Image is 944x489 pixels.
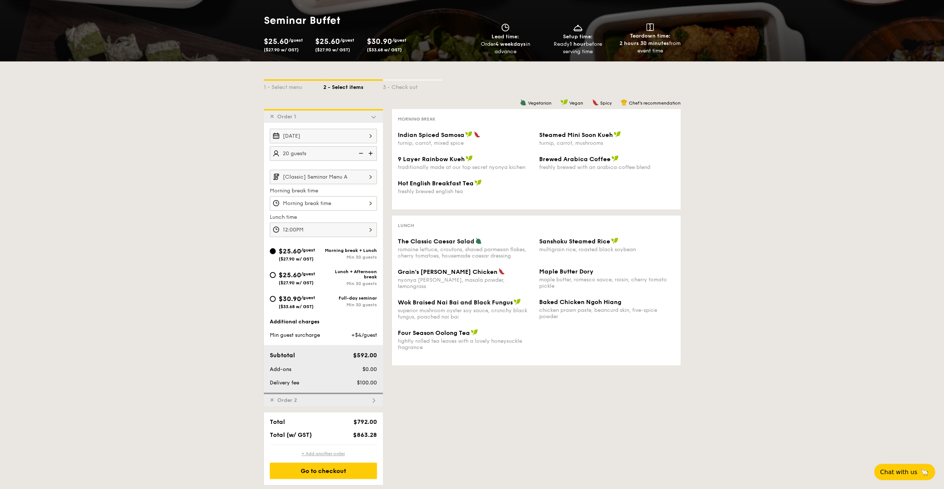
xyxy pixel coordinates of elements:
[315,47,350,52] span: ($27.90 w/ GST)
[364,170,377,184] img: icon-chevron-right.3c0dfbd6.svg
[544,41,611,55] div: Ready before serving time
[600,100,612,106] span: Spicy
[270,332,320,338] span: Min guest surcharge
[323,248,377,253] div: Morning break + Lunch
[264,47,299,52] span: ($27.90 w/ GST)
[270,187,377,195] label: Morning break time
[323,255,377,260] div: Min 30 guests
[370,397,377,404] img: icon-dropdown.fa26e9f9.svg
[539,298,621,306] span: Baked Chicken Ngoh Hiang
[270,451,377,457] div: + Add another order
[560,99,568,106] img: icon-vegan.f8ff3823.svg
[614,131,621,138] img: icon-vegan.f8ff3823.svg
[465,131,473,138] img: icon-vegan.f8ff3823.svg
[323,81,383,91] div: 2 - Select items
[539,140,675,146] div: turnip, carrot, mushrooms
[279,280,314,285] span: ($27.90 w/ GST)
[279,247,301,255] span: $25.60
[270,431,312,438] span: Total (w/ GST)
[383,81,442,91] div: 3 - Check out
[270,296,276,302] input: $30.90/guest($33.68 w/ GST)Full-day seminarMin 30 guests
[629,100,681,106] span: Chef's recommendation
[569,100,583,106] span: Vegan
[570,41,586,47] strong: 1 hour
[520,99,527,106] img: icon-vegetarian.fe4039eb.svg
[398,338,533,351] div: tightly rolled tea leaves with a lovely honeysuckle fragrance
[498,268,505,275] img: icon-spicy.37a8142b.svg
[315,37,340,46] span: $25.60
[353,352,377,359] span: $592.00
[264,81,323,91] div: 1 - Select menu
[370,114,377,120] img: icon-dropdown.fa26e9f9.svg
[398,131,464,138] span: Indian Spiced Samosa
[340,38,354,43] span: /guest
[301,247,315,253] span: /guest
[492,33,519,40] span: Lead time:
[270,418,285,425] span: Total
[323,281,377,286] div: Min 30 guests
[301,271,315,277] span: /guest
[621,99,627,106] img: icon-chef-hat.a58ddaea.svg
[398,246,533,259] div: romaine lettuce, croutons, shaved parmesan flakes, cherry tomatoes, housemade caesar dressing
[270,380,299,386] span: Delivery fee
[630,33,671,39] span: Teardown time:
[279,295,301,303] span: $30.90
[270,463,377,479] div: Go to checkout
[513,298,521,305] img: icon-vegan.f8ff3823.svg
[398,156,465,163] span: 9 Layer Rainbow Kueh
[392,38,406,43] span: /guest
[366,146,377,160] img: icon-add.58712e84.svg
[270,129,377,143] input: Event date
[353,431,377,438] span: $863.28
[279,304,314,309] span: ($33.68 w/ GST)
[465,155,473,162] img: icon-vegan.f8ff3823.svg
[398,116,435,122] span: Morning break
[471,329,478,336] img: icon-vegan.f8ff3823.svg
[539,277,675,289] div: maple butter, romesco sauce, raisin, cherry tomato pickle
[270,272,276,278] input: $25.60/guest($27.90 w/ GST)Lunch + Afternoon breakMin 30 guests
[475,237,482,244] img: icon-vegetarian.fe4039eb.svg
[539,156,611,163] span: Brewed Arabica Coffee
[539,268,593,275] span: Maple Butter Dory
[353,418,377,425] span: $792.00
[539,238,610,245] span: Sanshoku Steamed Rice
[620,40,669,47] strong: 2 hours 30 minutes
[279,271,301,279] span: $25.60
[279,256,314,262] span: ($27.90 w/ GST)
[646,23,654,31] img: icon-teardown.65201eee.svg
[611,155,619,162] img: icon-vegan.f8ff3823.svg
[398,299,513,306] span: Wok Braised Nai Bai and Black Fungus
[289,38,303,43] span: /guest
[539,131,613,138] span: Steamed Mini Soon Kueh
[500,23,511,32] img: icon-clock.2db775ea.svg
[270,214,377,221] label: Lunch time
[920,468,929,476] span: 🦙
[270,114,274,120] span: ✕
[474,179,482,186] img: icon-vegan.f8ff3823.svg
[367,47,402,52] span: ($33.68 w/ GST)
[398,223,414,228] span: Lunch
[539,246,675,253] div: multigrain rice, roasted black soybean
[270,352,295,359] span: Subtotal
[264,14,413,27] h1: Seminar Buffet
[270,366,291,373] span: Add-ons
[874,464,935,480] button: Chat with us🦙
[323,269,377,279] div: Lunch + Afternoon break
[274,114,299,120] span: Order 1
[264,37,289,46] span: $25.60
[528,100,551,106] span: Vegetarian
[398,164,533,170] div: traditionally made at our top secret nyonya kichen
[539,164,675,170] div: freshly brewed with an arabica coffee blend
[355,146,366,160] img: icon-reduce.1d2dbef1.svg
[270,146,377,161] input: Number of guests
[539,307,675,320] div: chicken prawn paste, beancurd skin, five-spice powder
[398,140,533,146] div: turnip, carrot, mixed spice
[270,318,377,326] div: Additional charges
[270,196,377,211] input: Morning break time
[367,37,392,46] span: $30.90
[398,307,533,320] div: superior mushroom oyster soy sauce, crunchy black fungus, poached nai bai
[301,295,315,300] span: /guest
[572,23,583,32] img: icon-dish.430c3a2e.svg
[472,41,539,55] div: Order in advance
[270,397,274,403] span: ✕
